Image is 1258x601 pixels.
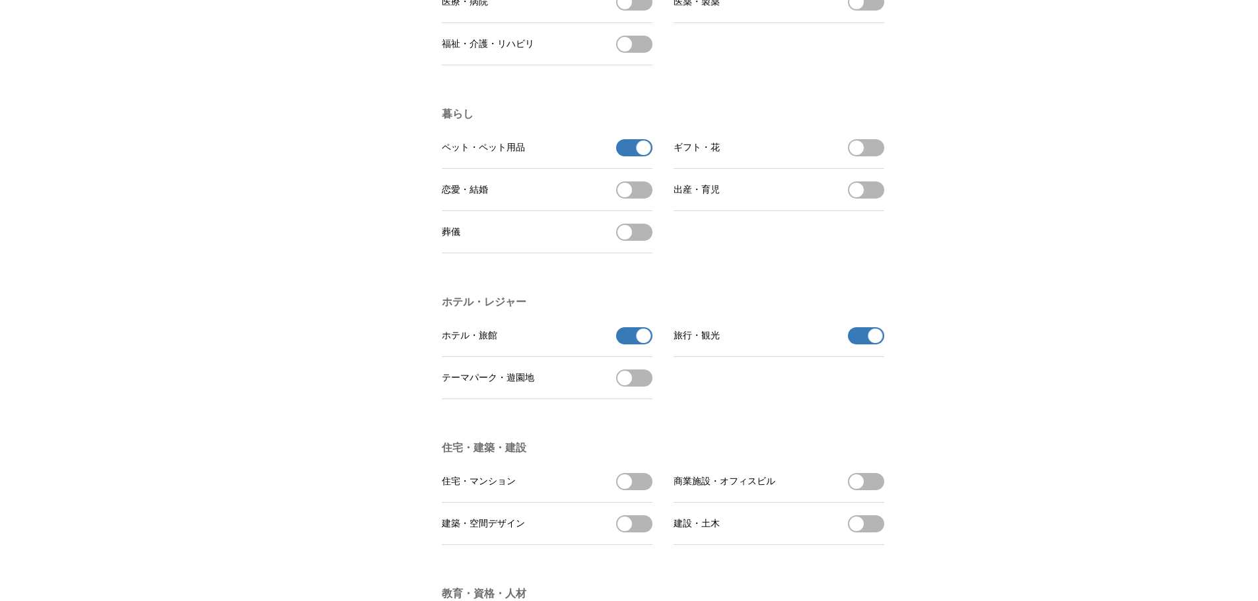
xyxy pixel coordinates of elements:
[674,476,775,488] span: 商業施設・オフィスビル
[674,142,720,154] span: ギフト・花
[442,184,488,196] span: 恋愛・結婚
[674,518,720,530] span: 建設・土木
[442,476,516,488] span: 住宅・マンション
[442,226,460,238] span: 葬儀
[674,330,720,342] span: 旅行・観光
[442,296,884,309] h3: ホテル・レジャー
[442,38,534,50] span: 福祉・介護・リハビリ
[442,587,884,601] h3: 教育・資格・人材
[674,184,720,196] span: 出産・育児
[442,330,497,342] span: ホテル・旅館
[442,372,534,384] span: テーマパーク・遊園地
[442,518,525,530] span: 建築・空間デザイン
[442,108,884,121] h3: 暮らし
[442,142,525,154] span: ペット・ペット用品
[442,441,884,455] h3: 住宅・建築・建設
